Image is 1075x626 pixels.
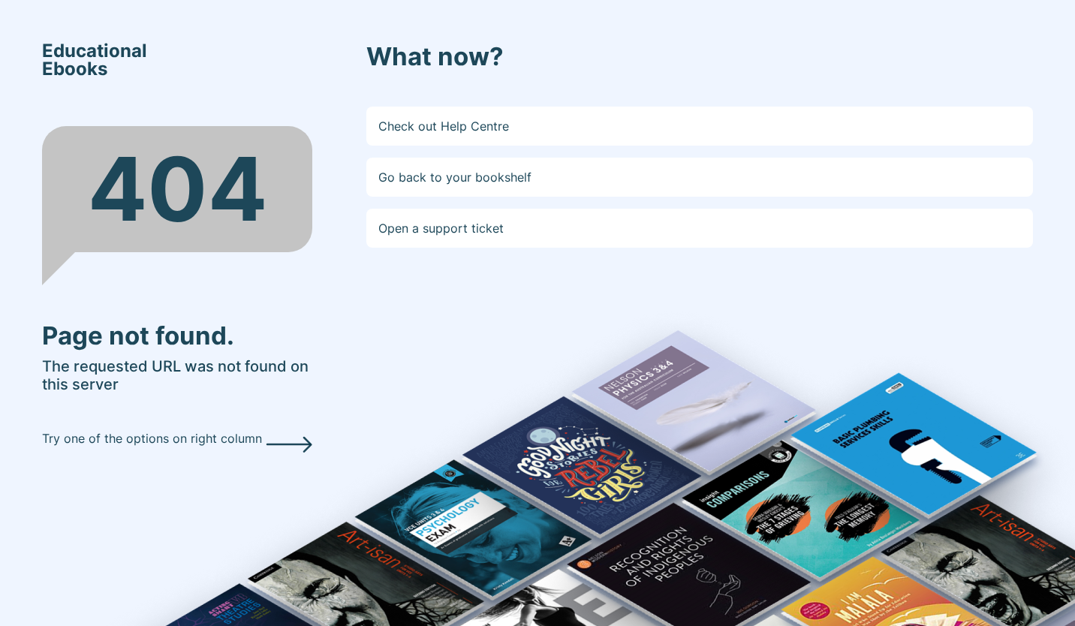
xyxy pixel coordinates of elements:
[366,209,1033,248] a: Open a support ticket
[42,126,312,252] div: 404
[366,42,1033,72] h3: What now?
[42,321,312,351] h3: Page not found.
[42,357,312,393] h5: The requested URL was not found on this server
[366,158,1033,197] a: Go back to your bookshelf
[42,429,262,447] p: Try one of the options on right column
[366,107,1033,146] a: Check out Help Centre
[42,42,147,78] span: Educational Ebooks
